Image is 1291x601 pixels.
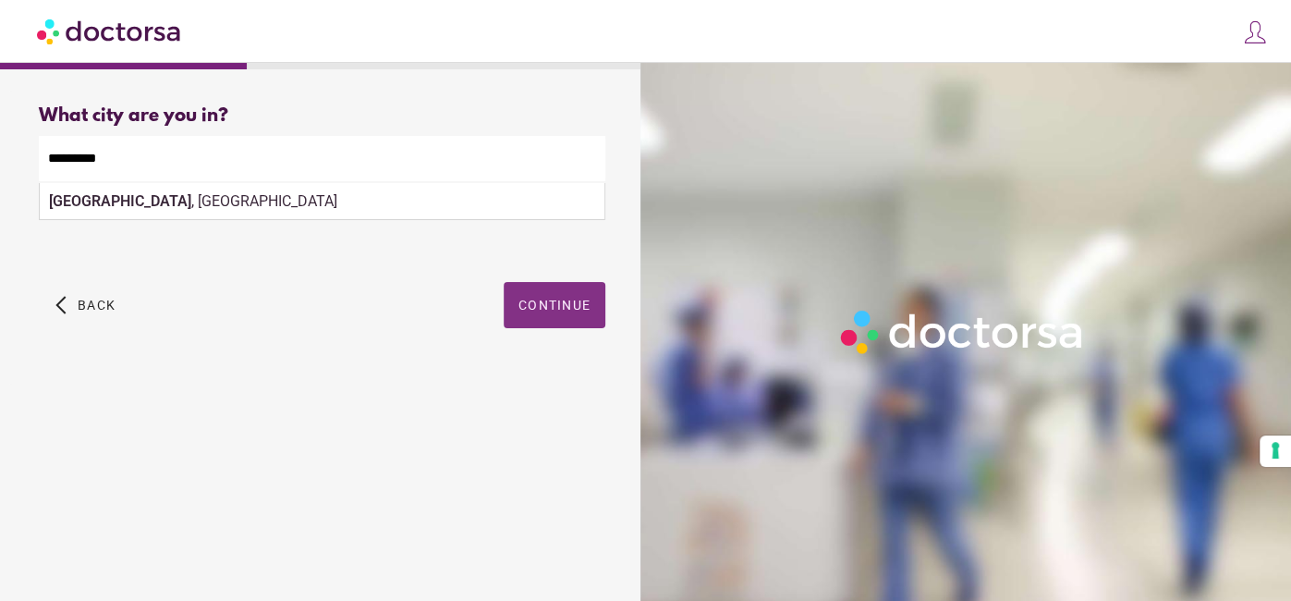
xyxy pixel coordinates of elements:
[40,183,604,220] div: , [GEOGRAPHIC_DATA]
[78,298,116,313] span: Back
[518,298,591,313] span: Continue
[39,105,605,127] div: What city are you in?
[39,181,605,222] div: Make sure the city you pick is where you need assistance.
[49,192,191,210] strong: [GEOGRAPHIC_DATA]
[1242,19,1268,45] img: icons8-customer-100.png
[834,303,1091,361] img: Logo-Doctorsa-trans-White-partial-flat.png
[504,282,605,328] button: Continue
[1260,435,1291,467] button: Your consent preferences for tracking technologies
[37,10,183,52] img: Doctorsa.com
[48,282,123,328] button: arrow_back_ios Back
